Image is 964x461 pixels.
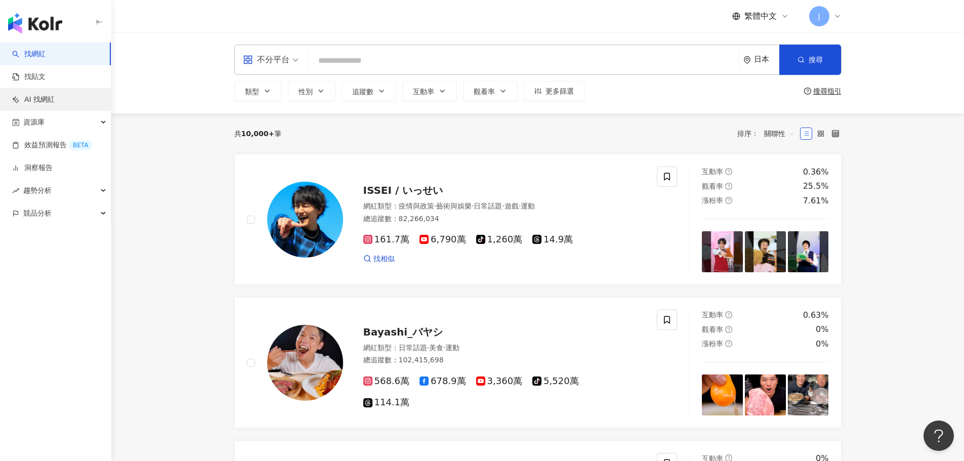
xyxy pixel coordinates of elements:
[429,344,443,352] span: 美食
[743,56,751,64] span: environment
[420,376,466,387] span: 678.9萬
[702,340,723,348] span: 漲粉率
[472,202,474,210] span: ·
[532,234,573,245] span: 14.9萬
[764,125,794,142] span: 關聯性
[363,343,645,353] div: 網紅類型 ：
[463,81,518,101] button: 觀看率
[363,326,443,338] span: Bayashi_バヤシ
[234,81,282,101] button: 類型
[505,202,519,210] span: 遊戲
[363,397,410,408] span: 114.1萬
[818,11,820,22] span: J
[702,231,743,272] img: post-image
[813,87,842,95] div: 搜尋指引
[245,88,259,96] span: 類型
[803,195,829,206] div: 7.61%
[476,376,523,387] span: 3,360萬
[427,344,429,352] span: ·
[744,11,777,22] span: 繁體中文
[12,49,46,59] a: search找網紅
[702,182,723,190] span: 觀看率
[413,88,434,96] span: 互動率
[342,81,396,101] button: 追蹤數
[420,234,466,245] span: 6,790萬
[702,196,723,204] span: 漲粉率
[788,231,829,272] img: post-image
[804,88,811,95] span: question-circle
[243,55,253,65] span: appstore
[12,187,19,194] span: rise
[445,344,459,352] span: 運動
[234,130,282,138] div: 共 筆
[352,88,373,96] span: 追蹤數
[363,184,443,196] span: ISSEI / いっせい
[443,344,445,352] span: ·
[399,202,434,210] span: 疫情與政策
[702,167,723,176] span: 互動率
[12,140,92,150] a: 效益預測報告BETA
[546,87,574,95] span: 更多篩選
[725,311,732,318] span: question-circle
[363,234,410,245] span: 161.7萬
[23,202,52,225] span: 競品分析
[519,202,521,210] span: ·
[754,55,779,64] div: 日本
[12,95,55,105] a: AI 找網紅
[803,181,829,192] div: 25.5%
[809,56,823,64] span: 搜尋
[521,202,535,210] span: 運動
[725,168,732,175] span: question-circle
[363,254,395,264] a: 找相似
[23,111,45,134] span: 資源庫
[241,130,275,138] span: 10,000+
[803,310,829,321] div: 0.63%
[288,81,336,101] button: 性別
[725,326,732,333] span: question-circle
[725,197,732,204] span: question-circle
[243,52,289,68] div: 不分平台
[803,166,829,178] div: 0.36%
[402,81,457,101] button: 互動率
[816,324,828,335] div: 0%
[924,421,954,451] iframe: Help Scout Beacon - Open
[12,72,46,82] a: 找貼文
[436,202,472,210] span: 藝術與娛樂
[363,214,645,224] div: 總追蹤數 ： 82,266,034
[267,182,343,258] img: KOL Avatar
[234,154,842,285] a: KOL AvatarISSEI / いっせい網紅類型：疫情與政策·藝術與娛樂·日常話題·遊戲·運動總追蹤數：82,266,034161.7萬6,790萬1,260萬14.9萬找相似互動率ques...
[23,179,52,202] span: 趨勢分析
[476,234,523,245] span: 1,260萬
[745,374,786,415] img: post-image
[702,311,723,319] span: 互動率
[234,297,842,428] a: KOL AvatarBayashi_バヤシ網紅類型：日常話題·美食·運動總追蹤數：102,415,698568.6萬678.9萬3,360萬5,520萬114.1萬互動率question-cir...
[725,340,732,347] span: question-circle
[12,163,53,173] a: 洞察報告
[474,88,495,96] span: 觀看率
[532,376,579,387] span: 5,520萬
[363,376,410,387] span: 568.6萬
[745,231,786,272] img: post-image
[434,202,436,210] span: ·
[737,125,800,142] div: 排序：
[373,254,395,264] span: 找相似
[779,45,841,75] button: 搜尋
[816,339,828,350] div: 0%
[524,81,584,101] button: 更多篩選
[502,202,504,210] span: ·
[363,355,645,365] div: 總追蹤數 ： 102,415,698
[702,374,743,415] img: post-image
[474,202,502,210] span: 日常話題
[363,201,645,212] div: 網紅類型 ：
[399,344,427,352] span: 日常話題
[702,325,723,333] span: 觀看率
[267,325,343,401] img: KOL Avatar
[725,183,732,190] span: question-circle
[299,88,313,96] span: 性別
[8,13,62,33] img: logo
[788,374,829,415] img: post-image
